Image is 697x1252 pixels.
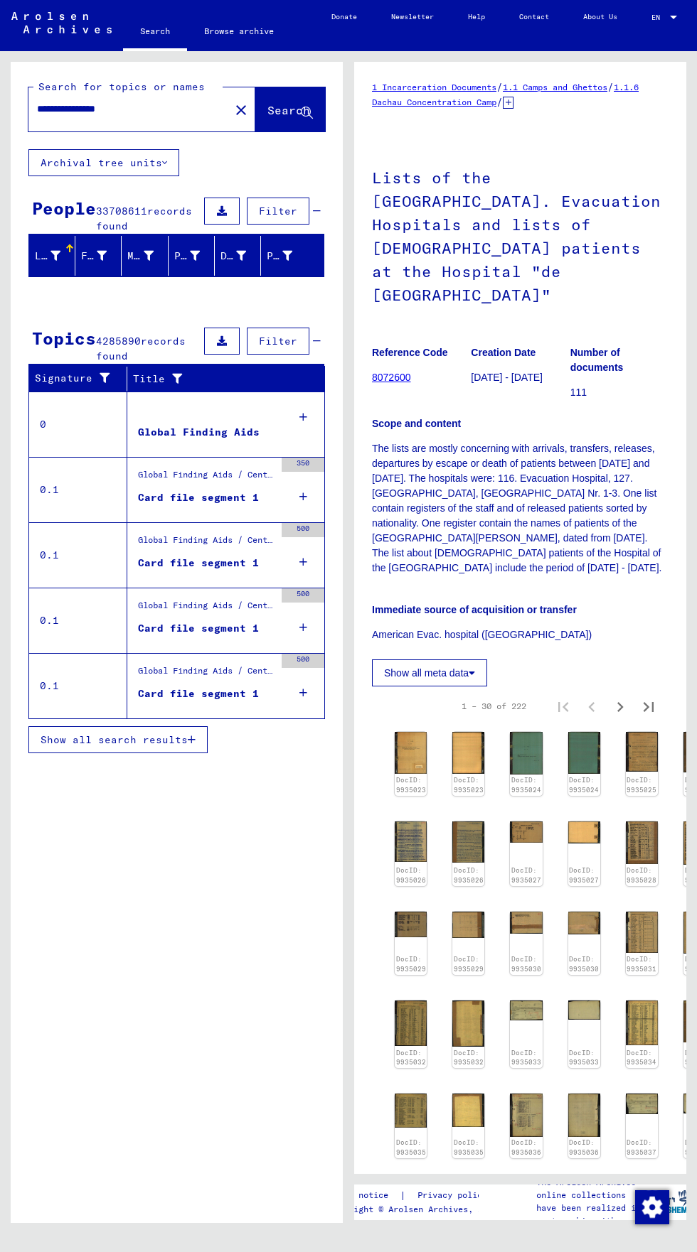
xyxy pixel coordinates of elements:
[454,955,484,973] a: DocID: 9935029
[511,1049,541,1067] a: DocID: 9935033
[138,490,259,505] div: Card file segment 1
[11,12,112,33] img: Arolsen_neg.svg
[549,692,578,721] button: First page
[187,14,291,48] a: Browse archive
[329,1188,400,1203] a: Legal notice
[511,955,541,973] a: DocID: 9935030
[395,1000,427,1046] img: 001.jpg
[138,425,260,440] div: Global Finding Aids
[651,14,667,21] span: EN
[454,1049,484,1067] a: DocID: 9935032
[174,244,218,267] div: Place of Birth
[627,1138,656,1156] a: DocID: 9935037
[174,249,200,264] div: Place of Birth
[606,1170,634,1198] button: Next page
[215,236,261,276] mat-header-cell: Date of Birth
[127,249,153,264] div: Maiden Name
[626,732,658,772] img: 001.jpg
[29,392,127,457] td: 0
[396,866,426,884] a: DocID: 9935026
[372,145,669,325] h1: Lists of the [GEOGRAPHIC_DATA]. Evacuation Hospitals and lists of [DEMOGRAPHIC_DATA] patients at ...
[396,1049,426,1067] a: DocID: 9935032
[267,249,292,264] div: Prisoner #
[138,534,275,554] div: Global Finding Aids / Central Name Index / Reference cards and originals, which have been discove...
[372,372,411,383] a: 8072600
[627,776,656,794] a: DocID: 9935025
[568,1094,600,1137] img: 002.jpg
[536,1202,645,1227] p: have been realized in partnership with
[138,621,259,636] div: Card file segment 1
[41,733,188,746] span: Show all search results
[133,372,297,387] div: Title
[267,103,310,117] span: Search
[220,244,264,267] div: Date of Birth
[510,912,542,934] img: 001.jpg
[35,244,78,267] div: Last Name
[227,95,255,124] button: Clear
[122,236,168,276] mat-header-cell: Maiden Name
[282,523,324,537] div: 500
[138,556,259,571] div: Card file segment 1
[395,821,427,863] img: 001.jpg
[578,1170,606,1198] button: Previous page
[634,1170,663,1198] button: Last page
[568,821,600,843] img: 002.jpg
[233,102,250,119] mat-icon: close
[35,371,116,386] div: Signature
[569,776,599,794] a: DocID: 9935024
[496,80,503,93] span: /
[607,80,614,93] span: /
[510,1094,542,1137] img: 001.jpg
[169,236,215,276] mat-header-cell: Place of Birth
[395,732,427,774] img: 001.jpg
[32,325,96,351] div: Topics
[372,627,669,642] p: American Evac. hospital ([GEOGRAPHIC_DATA])
[255,87,325,131] button: Search
[395,912,427,937] img: 001.jpg
[569,955,599,973] a: DocID: 9935030
[35,367,130,390] div: Signature
[568,732,600,775] img: 002.jpg
[29,588,127,653] td: 0.1
[626,1000,658,1046] img: 001.jpg
[29,653,127,718] td: 0.1
[329,1203,504,1216] p: Copyright © Arolsen Archives, 2021
[627,955,656,973] a: DocID: 9935031
[133,367,311,390] div: Title
[452,912,484,938] img: 002.jpg
[454,866,484,884] a: DocID: 9935026
[634,692,663,721] button: Last page
[635,1190,669,1224] img: Change consent
[626,1094,658,1114] img: 001.jpg
[127,244,171,267] div: Maiden Name
[261,236,324,276] mat-header-cell: Prisoner #
[471,370,569,385] p: [DATE] - [DATE]
[220,249,246,264] div: Date of Birth
[569,1049,599,1067] a: DocID: 9935033
[329,1188,504,1203] div: |
[510,732,542,775] img: 001.jpg
[462,700,526,713] div: 1 – 30 of 222
[282,654,324,668] div: 500
[510,1000,542,1020] img: 001.jpg
[510,821,542,843] img: 001.jpg
[627,1049,656,1067] a: DocID: 9935034
[32,195,96,221] div: People
[396,955,426,973] a: DocID: 9935029
[96,205,147,217] span: 33708611
[138,664,275,684] div: Global Finding Aids / Central Name Index / Reference cards phonetically ordered, which could not ...
[503,82,607,92] a: 1.1 Camps and Ghettos
[511,866,541,884] a: DocID: 9935027
[627,866,656,884] a: DocID: 9935028
[396,776,426,794] a: DocID: 9935023
[372,659,487,686] button: Show all meta data
[282,458,324,472] div: 350
[123,14,187,51] a: Search
[96,205,192,232] span: records found
[81,249,107,264] div: First Name
[452,1000,484,1047] img: 002.jpg
[568,912,600,934] img: 002.jpg
[452,1094,484,1127] img: 002.jpg
[138,468,275,488] div: Global Finding Aids / Central Name Index / Cards that have been scanned during first sequential m...
[549,1170,578,1198] button: First page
